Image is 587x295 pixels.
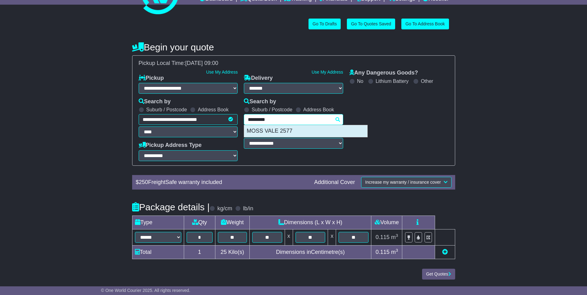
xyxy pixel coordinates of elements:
label: Address Book [303,107,334,113]
div: MOSS VALE 2577 [244,125,367,137]
button: Get Quotes [422,269,455,280]
span: 250 [139,179,148,185]
a: Use My Address [206,70,238,75]
span: © One World Courier 2025. All rights reserved. [101,288,190,293]
td: Qty [184,216,215,229]
span: 0.115 [376,249,390,255]
h4: Begin your quote [132,42,455,52]
label: Suburb / Postcode [252,107,292,113]
label: Other [421,78,433,84]
h4: Package details | [132,202,210,212]
span: Increase my warranty / insurance cover [365,180,441,185]
td: Dimensions (L x W x H) [249,216,371,229]
button: Increase my warranty / insurance cover [361,177,451,188]
td: Volume [371,216,402,229]
td: Kilo(s) [215,245,249,259]
label: Any Dangerous Goods? [349,70,418,76]
sup: 3 [396,248,398,253]
td: x [328,229,336,245]
span: m [391,249,398,255]
label: No [357,78,363,84]
span: [DATE] 09:00 [185,60,218,66]
td: Type [132,216,184,229]
a: Use My Address [312,70,343,75]
label: Search by [139,98,171,105]
label: Lithium Battery [376,78,409,84]
span: 25 [221,249,227,255]
a: Go To Address Book [401,19,449,29]
a: Add new item [442,249,448,255]
a: Go To Quotes Saved [347,19,395,29]
td: Total [132,245,184,259]
div: Pickup Local Time: [136,60,452,67]
span: 0.115 [376,234,390,240]
label: Suburb / Postcode [146,107,187,113]
label: lb/in [243,205,253,212]
label: Pickup [139,75,164,82]
sup: 3 [396,233,398,238]
label: Pickup Address Type [139,142,202,149]
div: Additional Cover [311,179,358,186]
td: Weight [215,216,249,229]
label: kg/cm [217,205,232,212]
td: 1 [184,245,215,259]
td: Dimensions in Centimetre(s) [249,245,371,259]
span: m [391,234,398,240]
label: Delivery [244,75,273,82]
label: Address Book [198,107,229,113]
div: $ FreightSafe warranty included [133,179,311,186]
td: x [285,229,293,245]
label: Search by [244,98,276,105]
a: Go To Drafts [309,19,341,29]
